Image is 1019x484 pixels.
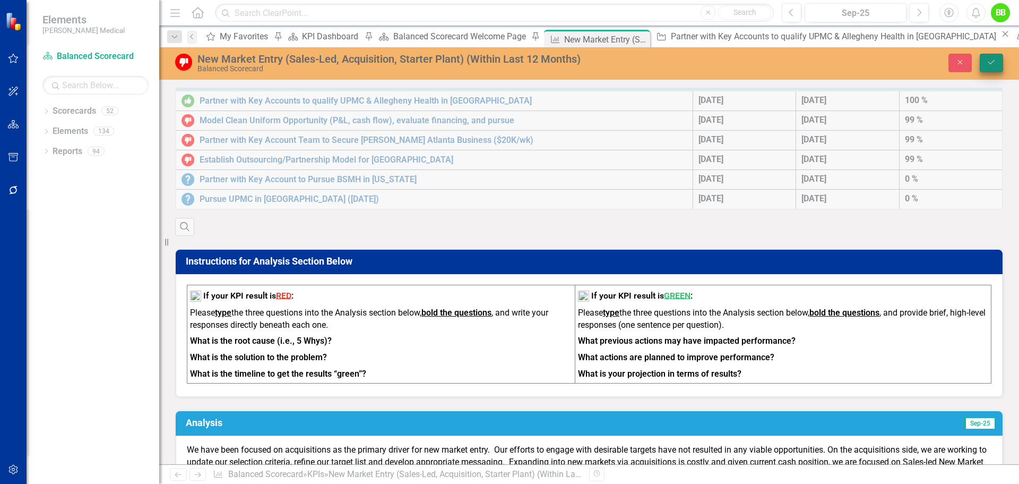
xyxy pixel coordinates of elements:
[53,146,82,158] a: Reports
[53,125,88,138] a: Elements
[42,26,125,35] small: [PERSON_NAME] Medical
[329,469,628,479] div: New Market Entry (Sales-Led, Acquisition, Starter Plant) (Within Last 12 Months)
[190,369,366,379] strong: What is the timeline to get the results “green”?
[187,444,991,483] p: We have been focused on acquisitions as the primary driver for new market entry. Our efforts to e...
[991,3,1010,22] button: BB
[284,30,361,43] a: KPI Dashboard
[302,30,361,43] div: KPI Dashboard
[93,127,114,136] div: 134
[215,4,774,22] input: Search ClearPoint...
[421,308,491,318] strong: bold the questions
[578,336,796,346] strong: What previous actions may have impacted performance?
[603,308,619,318] strong: type
[213,469,581,481] div: » »
[53,105,96,117] a: Scorecards
[591,290,693,300] strong: If your KPI result is :
[578,291,589,302] img: mceclip1%20v16.png
[186,256,996,267] h3: Instructions for Analysis Section Below
[718,5,771,20] button: Search
[578,369,741,379] strong: What is your projection in terms of results?
[197,65,640,73] div: Balanced Scorecard
[564,33,647,46] div: New Market Entry (Sales-Led, Acquisition, Starter Plant) (Within Last 12 Months)
[393,30,529,43] div: Balanced Scorecard Welcome Page
[276,290,291,300] span: RED
[42,76,149,95] input: Search Below...
[186,418,616,428] h3: Analysis
[575,285,991,383] td: To enrich screen reader interactions, please activate Accessibility in Grammarly extension settings
[664,290,690,300] span: GREEN
[652,30,998,43] a: Partner with Key Accounts to qualify UPMC & Allegheny Health in [GEOGRAPHIC_DATA]
[805,3,906,22] button: Sep-25
[215,308,231,318] strong: type
[671,30,998,43] div: Partner with Key Accounts to qualify UPMC & Allegheny Health in [GEOGRAPHIC_DATA]
[578,307,988,334] p: Please the three questions into the Analysis section below, , and provide brief, high-level respo...
[5,12,24,30] img: ClearPoint Strategy
[88,147,105,156] div: 94
[578,352,774,362] strong: What actions are planned to improve performance?
[190,291,201,302] img: mceclip2%20v12.png
[809,308,879,318] strong: bold the questions
[808,7,903,20] div: Sep-25
[202,30,271,43] a: My Favorites
[101,107,118,116] div: 52
[187,285,575,383] td: To enrich screen reader interactions, please activate Accessibility in Grammarly extension settings
[307,469,324,479] a: KPIs
[220,30,271,43] div: My Favorites
[228,469,303,479] a: Balanced Scorecard
[190,336,332,346] strong: What is the root cause (i.e., 5 Whys)?
[42,13,125,26] span: Elements
[42,50,149,63] a: Balanced Scorecard
[203,290,293,300] strong: If your KPI result is :
[733,8,756,16] span: Search
[190,352,327,362] strong: What is the solution to the problem?
[190,307,572,334] p: Please the three questions into the Analysis section below, , and write your responses directly b...
[964,418,995,429] span: Sep-25
[197,53,640,65] div: New Market Entry (Sales-Led, Acquisition, Starter Plant) (Within Last 12 Months)
[375,30,529,43] a: Balanced Scorecard Welcome Page
[175,54,192,71] img: Below Target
